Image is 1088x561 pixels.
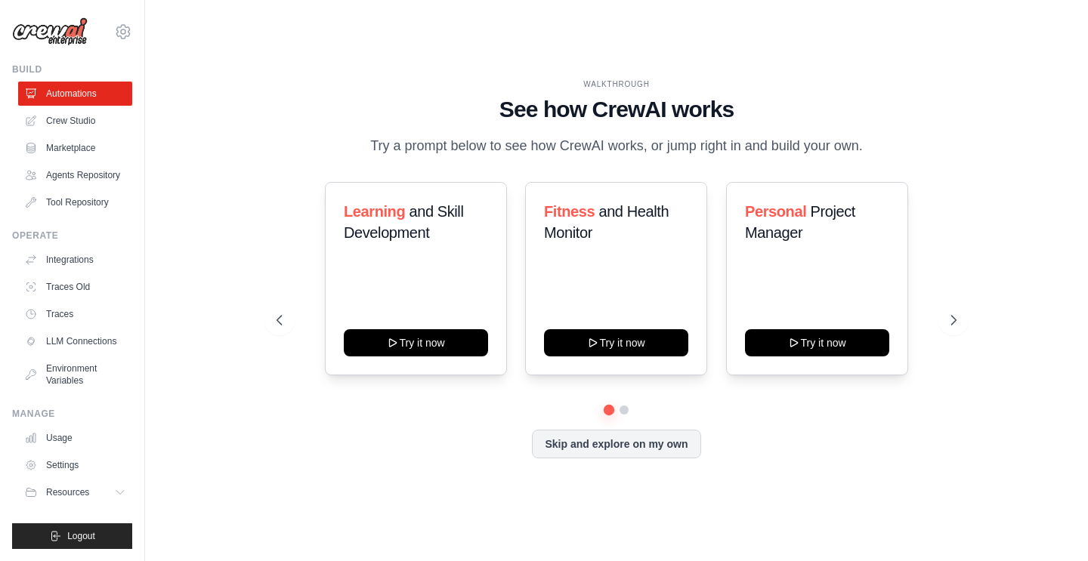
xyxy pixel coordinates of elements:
[18,163,132,187] a: Agents Repository
[532,430,700,458] button: Skip and explore on my own
[12,63,132,76] div: Build
[12,230,132,242] div: Operate
[18,329,132,353] a: LLM Connections
[544,203,669,241] span: and Health Monitor
[344,203,405,220] span: Learning
[18,109,132,133] a: Crew Studio
[745,329,889,356] button: Try it now
[18,136,132,160] a: Marketplace
[1012,489,1088,561] iframe: Chat Widget
[18,480,132,504] button: Resources
[18,302,132,326] a: Traces
[344,329,488,356] button: Try it now
[18,426,132,450] a: Usage
[12,523,132,549] button: Logout
[67,530,95,542] span: Logout
[745,203,855,241] span: Project Manager
[46,486,89,498] span: Resources
[12,408,132,420] div: Manage
[745,203,806,220] span: Personal
[277,96,956,123] h1: See how CrewAI works
[18,275,132,299] a: Traces Old
[544,203,595,220] span: Fitness
[18,82,132,106] a: Automations
[363,135,870,157] p: Try a prompt below to see how CrewAI works, or jump right in and build your own.
[344,203,463,241] span: and Skill Development
[18,248,132,272] a: Integrations
[18,453,132,477] a: Settings
[18,356,132,393] a: Environment Variables
[277,79,956,90] div: WALKTHROUGH
[544,329,688,356] button: Try it now
[18,190,132,214] a: Tool Repository
[12,17,88,46] img: Logo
